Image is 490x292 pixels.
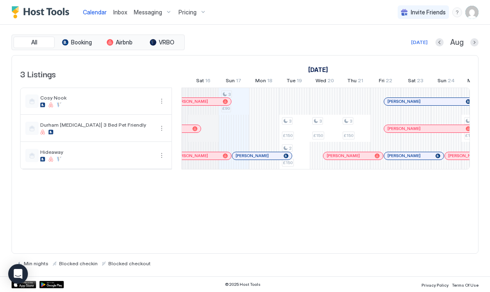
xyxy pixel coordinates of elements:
span: Durham [MEDICAL_DATA]| 3 Bed Pet Friendly [40,122,153,128]
span: Privacy Policy [421,283,449,287]
span: Invite Friends [411,9,446,16]
span: 3 [228,92,231,97]
span: Calendar [83,9,107,16]
span: 3 [289,118,291,124]
span: Mon [467,77,478,86]
span: Pricing [179,9,197,16]
span: 2 [289,146,291,151]
span: [PERSON_NAME] [387,126,421,131]
button: Next month [470,38,479,46]
div: [DATE] [411,39,428,46]
a: August 18, 2025 [253,76,275,88]
a: Inbox [113,8,127,16]
span: Hideaway [40,149,153,155]
a: August 16, 2025 [194,76,213,88]
span: 23 [417,77,424,86]
span: 22 [386,77,392,86]
span: Fri [379,77,385,86]
div: menu [452,7,462,17]
span: Sun [437,77,446,86]
span: £150 [283,160,293,165]
button: VRBO [142,37,183,48]
span: [PERSON_NAME] [175,99,208,104]
span: [PERSON_NAME] [175,153,208,158]
span: [PERSON_NAME] [236,153,269,158]
span: 3 [350,118,352,124]
button: All [14,37,55,48]
span: Wed [316,77,326,86]
span: £150 [283,133,293,138]
span: Terms Of Use [452,283,479,287]
a: August 21, 2025 [345,76,365,88]
span: [PERSON_NAME] [387,99,421,104]
span: All [31,39,37,46]
span: 16 [205,77,211,86]
span: Sat [408,77,416,86]
a: App Store [11,281,36,288]
span: Blocked checkout [108,260,151,267]
a: August 2, 2025 [306,64,330,76]
div: menu [157,151,167,160]
button: Airbnb [99,37,140,48]
span: Thu [347,77,357,86]
span: Blocked checkin [59,260,98,267]
span: 17 [236,77,241,86]
div: menu [157,123,167,133]
span: Booking [71,39,92,46]
a: August 23, 2025 [406,76,426,88]
a: Google Play Store [39,281,64,288]
span: Min nights [24,260,48,267]
span: [PERSON_NAME] [448,153,481,158]
span: [PERSON_NAME] [327,153,360,158]
span: Aug [450,38,464,47]
button: Booking [56,37,97,48]
button: [DATE] [410,37,429,47]
a: Host Tools Logo [11,6,73,19]
a: Calendar [83,8,107,16]
span: 18 [267,77,272,86]
div: User profile [465,6,479,19]
a: Privacy Policy [421,280,449,289]
span: Sat [196,77,204,86]
span: Messaging [134,9,162,16]
span: Mon [255,77,266,86]
span: £150 [314,133,323,138]
span: Sun [226,77,235,86]
a: August 20, 2025 [314,76,336,88]
span: Cosy Nook [40,95,153,101]
button: More options [157,96,167,106]
span: Inbox [113,9,127,16]
a: Terms Of Use [452,280,479,289]
span: £150 [344,133,353,138]
span: 19 [297,77,302,86]
a: August 25, 2025 [465,76,488,88]
span: £150 [465,133,475,138]
span: 24 [448,77,455,86]
span: VRBO [159,39,174,46]
span: £90 [222,106,230,111]
span: 21 [358,77,363,86]
span: © 2025 Host Tools [225,282,261,287]
a: August 17, 2025 [224,76,243,88]
button: More options [157,123,167,133]
span: 3 [319,118,322,124]
a: August 24, 2025 [435,76,457,88]
span: Tue [286,77,295,86]
span: 3 Listings [20,67,56,80]
button: More options [157,151,167,160]
span: 20 [327,77,334,86]
span: [PERSON_NAME] [387,153,421,158]
span: Airbnb [116,39,133,46]
div: menu [157,96,167,106]
div: tab-group [11,35,185,50]
div: Open Intercom Messenger [8,264,28,284]
a: August 22, 2025 [377,76,394,88]
a: August 19, 2025 [284,76,304,88]
button: Previous month [435,38,444,46]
